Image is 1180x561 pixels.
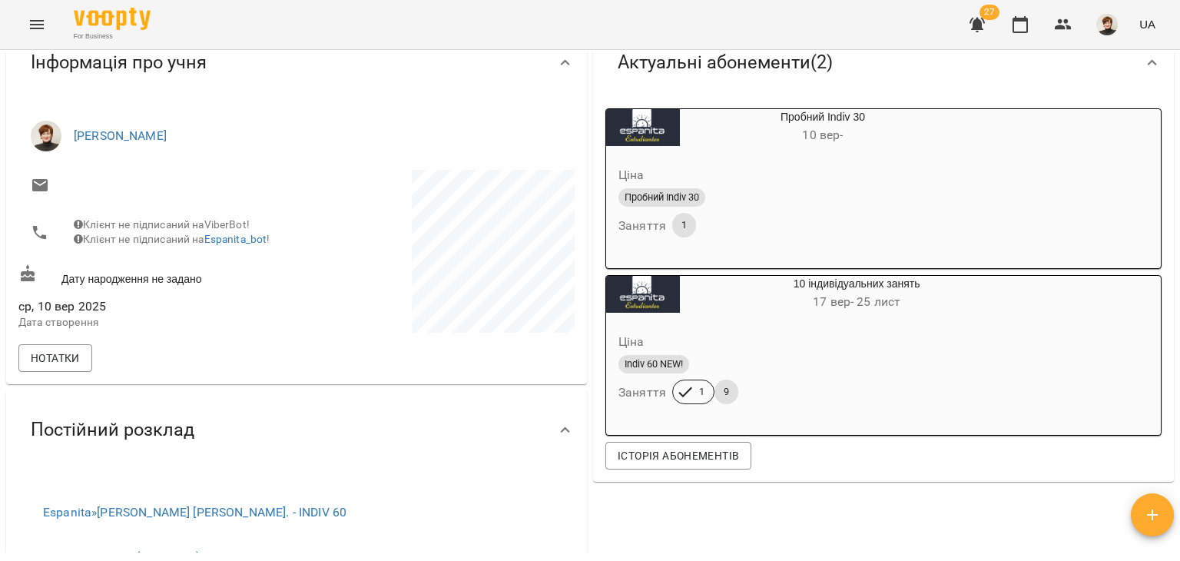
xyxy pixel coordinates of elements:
span: 1 [690,385,714,399]
img: 630b37527edfe3e1374affafc9221cc6.jpg [1096,14,1118,35]
a: [PERSON_NAME] [74,128,167,143]
span: Пробний Indiv 30 [618,191,705,204]
span: 10 вер - [802,128,843,142]
button: 10 індивідуальних занять17 вер- 25 листЦінаIndiv 60 NEW!Заняття19 [606,276,1033,423]
div: 10 індивідуальних занять [606,276,680,313]
button: Пробний Indiv 3010 вер- ЦінаПробний Indiv 30Заняття1 [606,109,966,256]
span: 1 [672,218,696,232]
h6: Ціна [618,331,645,353]
p: Дата створення [18,315,293,330]
a: Espanita_bot [204,233,267,245]
span: For Business [74,32,151,41]
span: UA [1139,16,1155,32]
span: Постійний розклад [31,418,194,442]
span: Актуальні абонементи ( 2 ) [618,51,833,75]
a: Espanita»[PERSON_NAME] [PERSON_NAME]. - INDIV 60 [43,505,346,520]
span: 17 вер - 25 лист [813,294,900,309]
span: 27 [979,5,999,20]
span: 9 [714,385,738,399]
div: Постійний розклад [6,390,587,470]
span: ср, 10 вер 2025 [18,297,293,316]
div: Дату народження не задано [15,261,297,290]
span: Історія абонементів [618,446,739,465]
img: Voopty Logo [74,8,151,30]
span: Клієнт не підписаний на ! [74,233,270,245]
h6: Заняття [618,382,666,403]
button: UA [1133,10,1162,38]
h6: Заняття [618,215,666,237]
div: Інформація про учня [6,23,587,102]
div: Пробний Indiv 30 [680,109,966,146]
div: Пробний Indiv 30 [606,109,680,146]
span: Клієнт не підписаний на ViberBot! [74,218,250,231]
img: Кухно Ірина [31,121,61,151]
span: Indiv 60 NEW! [618,357,689,371]
span: Нотатки [31,349,80,367]
button: Menu [18,6,55,43]
button: Історія абонементів [605,442,751,470]
div: Актуальні абонементи(2) [593,23,1174,102]
button: Нотатки [18,344,92,372]
div: 10 індивідуальних занять [680,276,1033,313]
h6: Ціна [618,164,645,186]
span: Інформація про учня [31,51,207,75]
